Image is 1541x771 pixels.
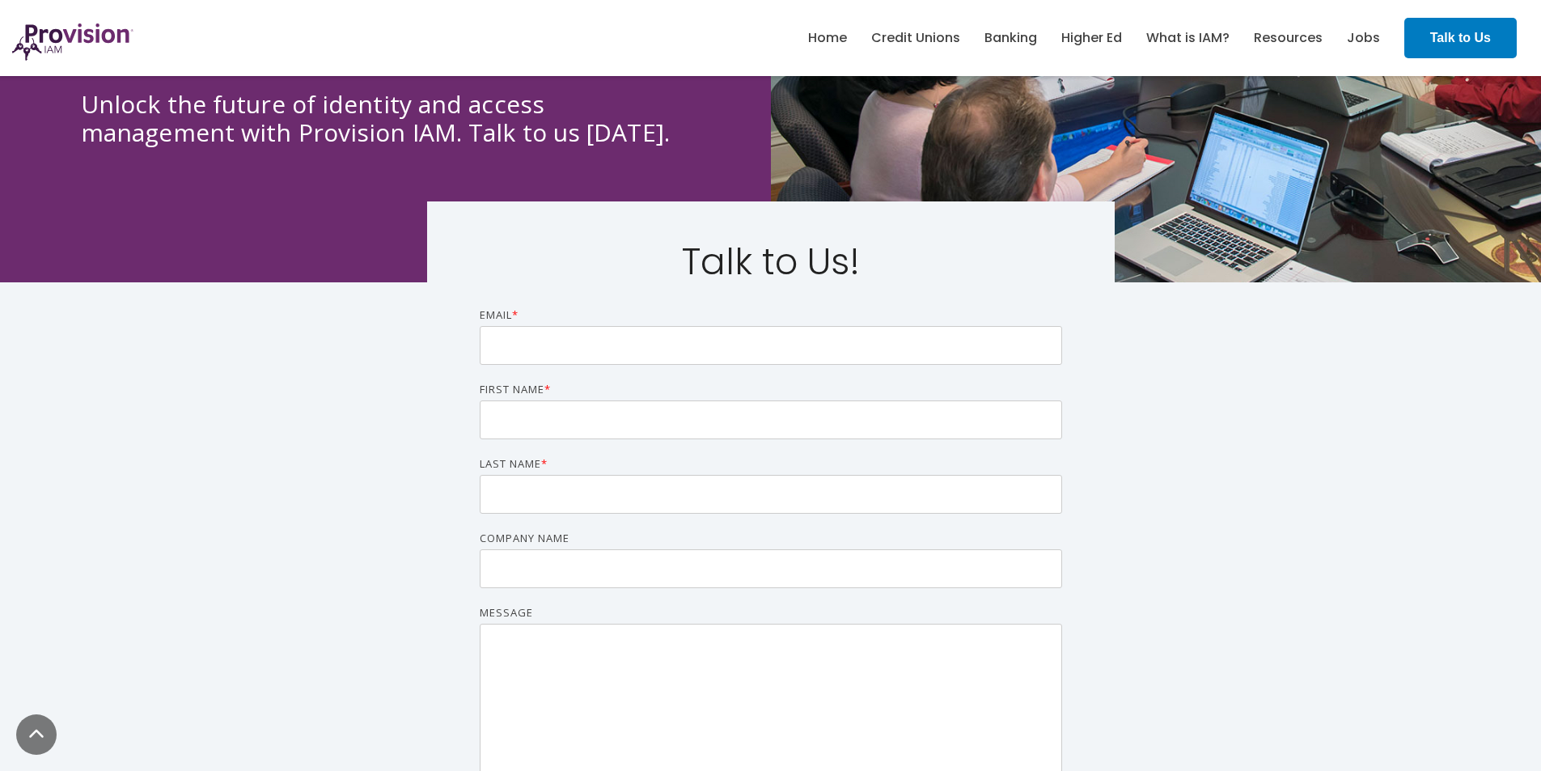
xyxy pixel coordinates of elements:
[796,12,1392,64] nav: menu
[81,87,670,149] span: Unlock the future of identity and access management with Provision IAM. Talk to us [DATE].
[871,24,960,52] a: Credit Unions
[808,24,847,52] a: Home
[1146,24,1230,52] a: What is IAM?
[12,23,133,61] img: ProvisionIAM-Logo-Purple
[480,242,1062,282] h2: Talk to Us!
[1430,31,1491,44] strong: Talk to Us
[1254,24,1323,52] a: Resources
[984,24,1037,52] a: Banking
[480,531,569,545] span: Company name
[480,456,541,471] span: Last name
[1404,18,1517,58] a: Talk to Us
[480,307,512,322] span: Email
[1061,24,1122,52] a: Higher Ed
[480,605,533,620] span: Message
[1347,24,1380,52] a: Jobs
[480,382,544,396] span: First name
